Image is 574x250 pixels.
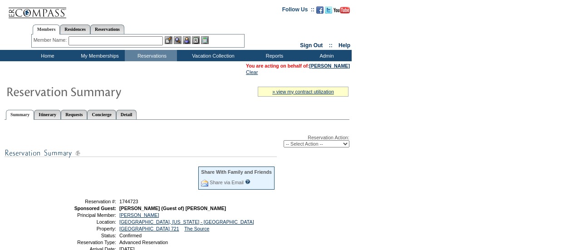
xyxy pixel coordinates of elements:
a: [PERSON_NAME] [119,212,159,218]
td: Reports [247,50,299,61]
a: The Source [184,226,209,231]
a: Detail [116,110,137,119]
span: Advanced Reservation [119,240,168,245]
img: Become our fan on Facebook [316,6,324,14]
div: Share With Family and Friends [201,169,272,175]
td: Status: [51,233,116,238]
span: [PERSON_NAME] (Guest of) [PERSON_NAME] [119,206,226,211]
a: Members [33,25,60,34]
td: Vacation Collection [177,50,247,61]
a: Concierge [87,110,116,119]
img: b_edit.gif [165,36,172,44]
a: Become our fan on Facebook [316,9,324,15]
input: What is this? [245,179,250,184]
a: [GEOGRAPHIC_DATA], [US_STATE] - [GEOGRAPHIC_DATA] [119,219,254,225]
div: Member Name: [34,36,69,44]
td: Admin [299,50,352,61]
a: Sign Out [300,42,323,49]
a: Summary [6,110,34,120]
img: Impersonate [183,36,191,44]
img: Subscribe to our YouTube Channel [334,7,350,14]
img: b_calculator.gif [201,36,209,44]
a: [GEOGRAPHIC_DATA] 721 [119,226,179,231]
img: Reservations [192,36,200,44]
span: 1744723 [119,199,138,204]
a: Reservations [90,25,124,34]
span: :: [329,42,333,49]
div: Reservation Action: [5,135,349,147]
a: Itinerary [34,110,61,119]
td: Reservation #: [51,199,116,204]
td: Reservation Type: [51,240,116,245]
td: My Memberships [73,50,125,61]
img: Reservaton Summary [6,82,187,100]
td: Follow Us :: [282,5,314,16]
img: View [174,36,182,44]
a: Share via Email [210,180,244,185]
td: Principal Member: [51,212,116,218]
a: Help [339,42,350,49]
a: Residences [60,25,90,34]
img: subTtlResSummary.gif [5,147,277,159]
a: Follow us on Twitter [325,9,332,15]
strong: Sponsored Guest: [74,206,116,211]
span: You are acting on behalf of: [246,63,350,69]
td: Home [20,50,73,61]
td: Reservations [125,50,177,61]
a: » view my contract utilization [272,89,334,94]
a: Requests [61,110,87,119]
span: Confirmed [119,233,142,238]
a: Subscribe to our YouTube Channel [334,9,350,15]
img: Follow us on Twitter [325,6,332,14]
a: Clear [246,69,258,75]
td: Location: [51,219,116,225]
a: [PERSON_NAME] [309,63,350,69]
td: Property: [51,226,116,231]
